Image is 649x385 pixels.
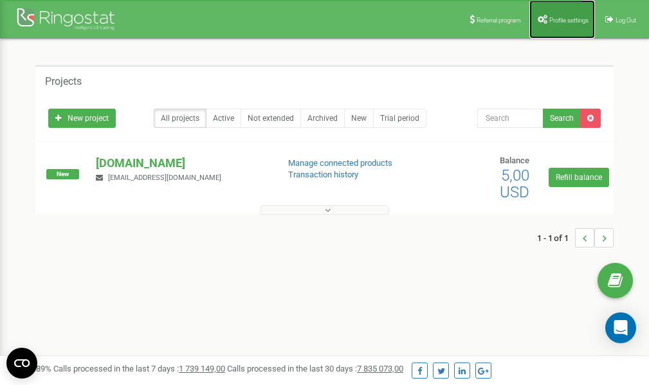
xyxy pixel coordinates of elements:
[288,158,392,168] a: Manage connected products
[45,76,82,87] h5: Projects
[616,17,636,24] span: Log Out
[549,17,589,24] span: Profile settings
[344,109,374,128] a: New
[500,166,529,201] span: 5,00 USD
[48,109,116,128] a: New project
[543,109,581,128] button: Search
[53,364,225,373] span: Calls processed in the last 7 days :
[179,364,225,373] u: 1 739 149,00
[549,168,609,187] a: Refill balance
[154,109,206,128] a: All projects
[373,109,426,128] a: Trial period
[605,312,636,343] div: Open Intercom Messenger
[96,155,267,172] p: [DOMAIN_NAME]
[227,364,403,373] span: Calls processed in the last 30 days :
[477,17,521,24] span: Referral program
[241,109,301,128] a: Not extended
[537,215,614,260] nav: ...
[357,364,403,373] u: 7 835 073,00
[108,174,221,182] span: [EMAIL_ADDRESS][DOMAIN_NAME]
[46,169,79,179] span: New
[6,348,37,379] button: Open CMP widget
[500,156,529,165] span: Balance
[477,109,544,128] input: Search
[300,109,345,128] a: Archived
[288,170,358,179] a: Transaction history
[206,109,241,128] a: Active
[537,228,575,247] span: 1 - 1 of 1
